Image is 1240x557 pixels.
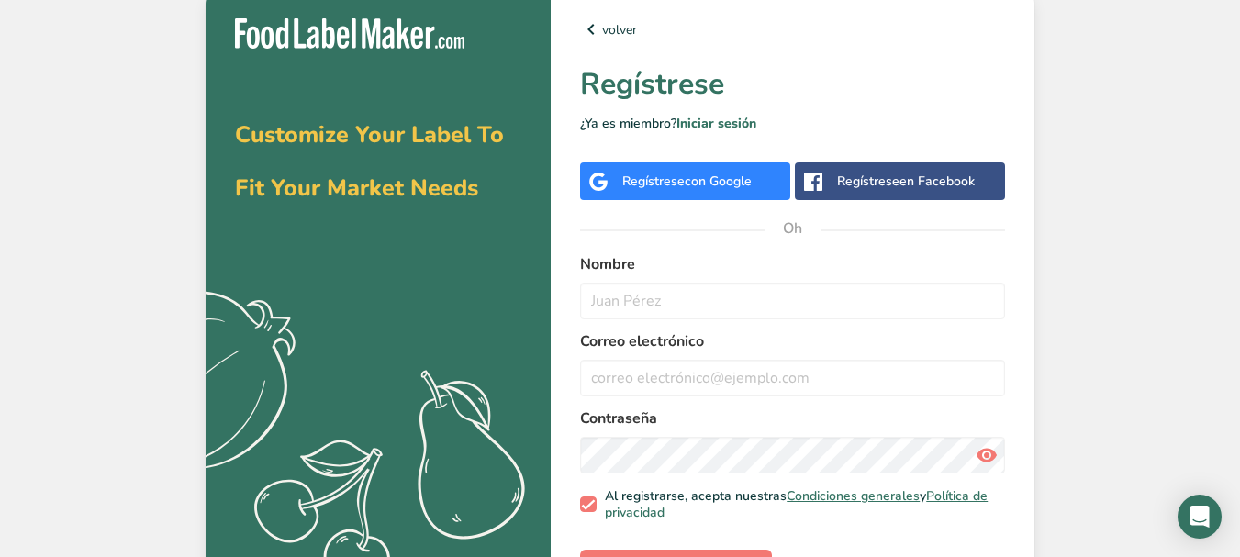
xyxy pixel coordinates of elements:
font: volver [602,21,637,39]
font: en Facebook [899,173,975,190]
font: Contraseña [580,408,657,429]
font: Regístrese [622,173,685,190]
a: Iniciar sesión [676,115,756,132]
font: Regístrese [580,64,724,104]
a: Condiciones generales [787,487,920,505]
a: Política de privacidad [605,487,988,521]
font: ¿Ya es miembro? [580,115,676,132]
font: Oh [783,218,802,239]
img: Fabricante de etiquetas para alimentos [235,18,464,49]
font: Regístrese [837,173,899,190]
font: y [920,487,926,505]
font: Al registrarse, acepta nuestras [605,487,787,505]
span: Customize Your Label To Fit Your Market Needs [235,119,504,204]
font: Correo electrónico [580,331,704,351]
input: correo electrónico@ejemplo.com [580,360,1005,396]
div: Abrir Intercom Messenger [1178,495,1222,539]
font: Nombre [580,254,635,274]
input: Juan Pérez [580,283,1005,319]
font: con Google [685,173,752,190]
a: volver [580,18,1005,40]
